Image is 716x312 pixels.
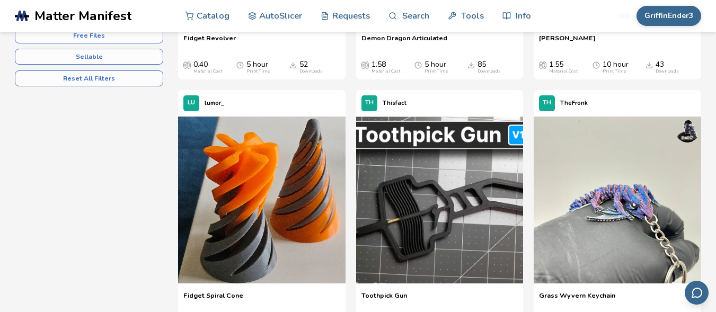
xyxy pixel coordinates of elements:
a: Fidget Revolver [183,34,236,50]
a: [PERSON_NAME] [539,34,596,50]
div: Downloads [299,69,323,74]
p: Thisfact [383,97,406,109]
span: Downloads [646,60,653,69]
span: Average Cost [183,60,191,69]
div: 1.58 [372,60,400,74]
a: Toothpick Gun [361,291,407,307]
span: Average Print Time [414,60,422,69]
button: Sellable [15,49,163,65]
span: Matter Manifest [34,8,131,23]
div: Material Cost [372,69,400,74]
div: 52 [299,60,323,74]
div: Print Time [246,69,270,74]
span: Downloads [289,60,297,69]
a: Grass Wyvern Keychain [539,291,615,307]
span: Downloads [467,60,475,69]
span: Average Print Time [593,60,600,69]
button: Reset All Filters [15,70,163,86]
a: Demon Dragon Articulated [361,34,447,50]
div: Print Time [603,69,626,74]
div: Downloads [478,69,501,74]
span: Average Print Time [236,60,244,69]
div: Print Time [425,69,448,74]
div: 1.55 [549,60,578,74]
span: Average Cost [361,60,369,69]
span: Average Cost [539,60,546,69]
div: Material Cost [193,69,222,74]
p: TheFronk [560,97,588,109]
a: Fidget Spiral Cone [183,291,243,307]
span: TH [543,100,551,106]
div: Material Cost [549,69,578,74]
span: LU [188,100,195,106]
span: TH [365,100,374,106]
button: Send feedback via email [685,281,709,305]
div: 85 [478,60,501,74]
div: 0.40 [193,60,222,74]
div: Downloads [656,69,679,74]
button: GriffinEnder3 [637,6,701,26]
div: 5 hour [246,60,270,74]
div: 5 hour [425,60,448,74]
div: 10 hour [603,60,629,74]
button: Free Files [15,28,163,43]
div: 43 [656,60,679,74]
p: lumor_ [205,97,224,109]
